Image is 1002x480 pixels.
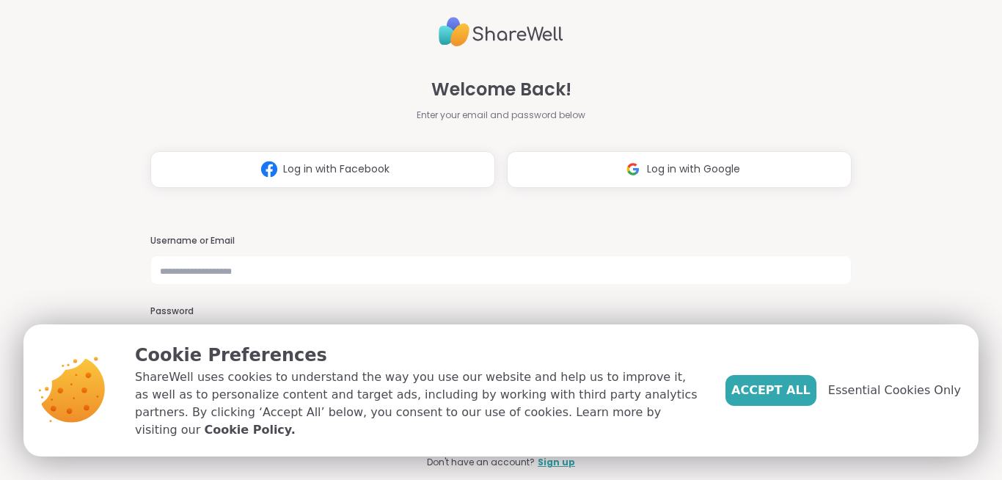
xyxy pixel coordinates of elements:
a: Sign up [538,456,575,469]
span: Welcome Back! [431,76,571,103]
img: ShareWell Logomark [619,156,647,183]
span: Accept All [731,382,811,399]
span: Don't have an account? [427,456,535,469]
button: Log in with Facebook [150,151,495,188]
span: Log in with Facebook [283,161,390,177]
p: ShareWell uses cookies to understand the way you use our website and help us to improve it, as we... [135,368,702,439]
span: Log in with Google [647,161,740,177]
span: Essential Cookies Only [828,382,961,399]
p: Cookie Preferences [135,342,702,368]
span: Enter your email and password below [417,109,585,122]
a: Cookie Policy. [204,421,295,439]
button: Accept All [725,375,816,406]
h3: Password [150,305,852,318]
img: ShareWell Logomark [255,156,283,183]
button: Log in with Google [507,151,852,188]
img: ShareWell Logo [439,11,563,53]
h3: Username or Email [150,235,852,247]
